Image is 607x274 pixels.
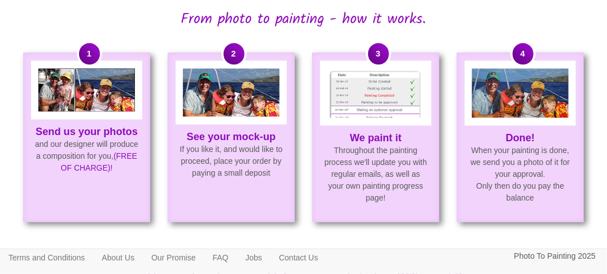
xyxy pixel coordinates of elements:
[187,131,276,142] strong: See your mock-up
[270,249,326,266] a: Contact Us
[506,132,535,143] strong: Done!
[36,126,138,137] strong: Send us your photos
[38,68,134,111] img: Original Photo
[327,68,423,118] img: Painting Progress
[458,132,583,204] p: When your painting is done, we send you a photo of it for your approval. Only then do you pay the...
[513,43,534,64] span: 4
[183,68,279,116] img: Mock-up
[350,132,402,143] strong: We paint it
[368,43,389,64] span: 3
[204,249,237,266] a: FAQ
[472,68,568,118] img: Finished Painting
[61,151,137,172] span: (FREE OF CHARGE)!
[224,43,244,64] span: 2
[514,249,596,263] p: Photo To Painting 2025
[169,131,294,179] p: If you like it, and would like to proceed, place your order by paying a small deposit
[93,249,143,266] a: About Us
[24,126,149,174] p: and our designer will produce a composition for you,
[15,11,593,28] h2: From photo to painting - how it works.
[237,249,271,266] a: Jobs
[313,132,438,204] p: Throughout the painting process we'll update you with regular emails, as well as your own paintin...
[79,43,100,64] span: 1
[143,249,204,266] a: Our Promise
